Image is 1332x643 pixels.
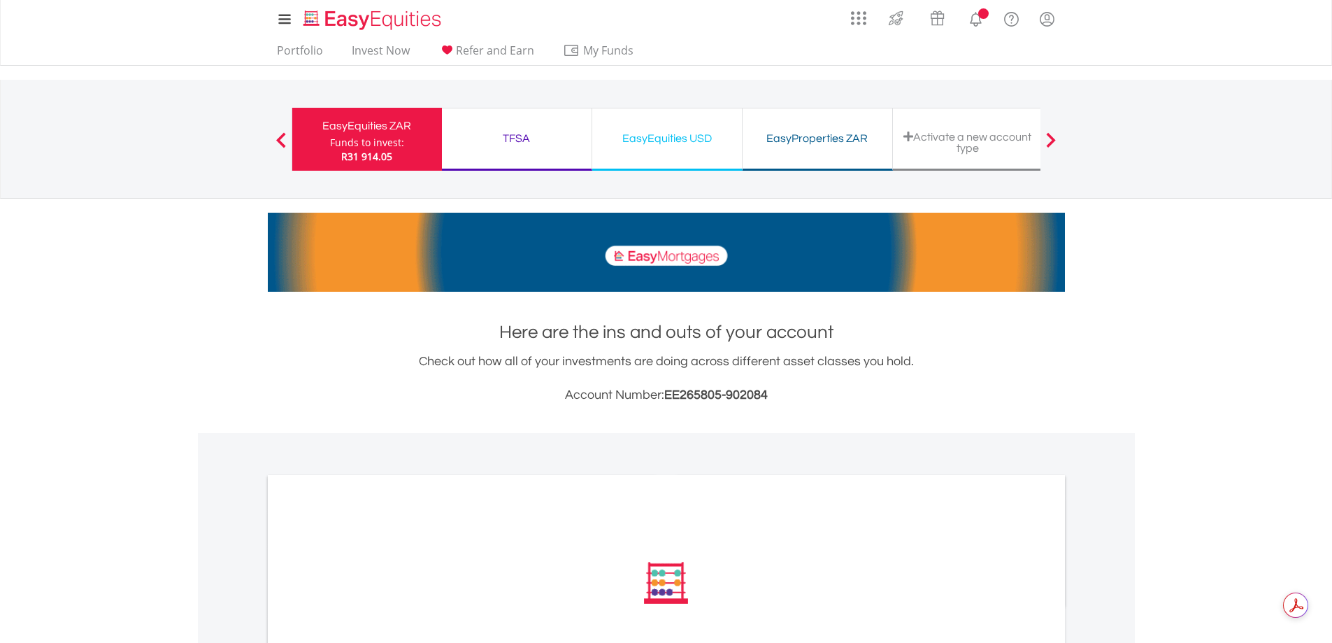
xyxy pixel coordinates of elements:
img: EasyEquities_Logo.png [301,8,447,31]
a: FAQ's and Support [994,3,1029,31]
span: EE265805-902084 [664,388,768,402]
span: R31 914.05 [341,150,392,163]
div: Activate a new account type [901,131,1034,154]
img: thrive-v2.svg [885,7,908,29]
div: EasyEquities USD [601,129,733,148]
a: Invest Now [346,43,415,65]
img: grid-menu-icon.svg [851,10,866,26]
a: Notifications [958,3,994,31]
a: Home page [298,3,447,31]
div: Check out how all of your investments are doing across different asset classes you hold. [268,352,1065,405]
h3: Account Number: [268,386,1065,405]
div: TFSA [450,129,583,148]
div: EasyEquities ZAR [301,116,434,136]
div: Funds to invest: [330,136,404,150]
span: Refer and Earn [456,43,534,58]
img: EasyMortage Promotion Banner [268,213,1065,292]
a: My Profile [1029,3,1065,34]
h1: Here are the ins and outs of your account [268,320,1065,345]
a: Vouchers [917,3,958,29]
a: Portfolio [271,43,329,65]
img: vouchers-v2.svg [926,7,949,29]
a: AppsGrid [842,3,875,26]
a: Refer and Earn [433,43,540,65]
span: My Funds [563,41,654,59]
div: EasyProperties ZAR [751,129,884,148]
